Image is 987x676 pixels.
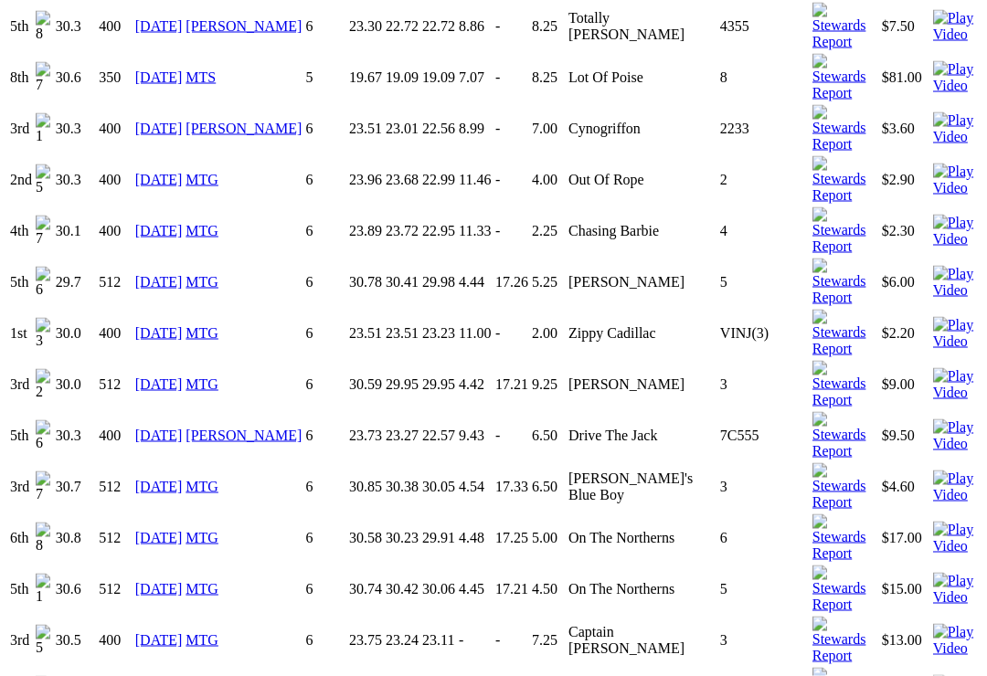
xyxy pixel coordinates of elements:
a: View replay [933,78,977,93]
td: 6th [9,513,33,563]
td: 30.38 [385,462,419,512]
td: $9.00 [881,360,930,409]
img: 5 [36,625,52,656]
td: 6 [304,411,346,460]
td: Zippy Cadillac [568,309,717,358]
td: 5.25 [531,258,566,307]
td: 8.86 [458,2,493,51]
td: $15.00 [881,565,930,614]
img: 8 [36,523,52,554]
img: 7 [36,62,52,93]
td: 6 [304,309,346,358]
td: 23.72 [385,206,419,256]
td: 4.50 [531,565,566,614]
td: 8th [9,53,33,102]
td: Out Of Rope [568,155,717,205]
a: [DATE] [135,18,183,34]
td: 6 [304,513,346,563]
td: 22.72 [421,2,456,51]
td: 3 [719,462,810,512]
img: Play Video [933,368,977,401]
td: 400 [98,616,133,665]
td: 5.00 [531,513,566,563]
td: 6.50 [531,411,566,460]
img: 1 [36,113,52,144]
a: MTS [186,69,216,85]
td: 9.43 [458,411,493,460]
td: 400 [98,206,133,256]
img: Stewards Report [812,310,878,357]
td: 5 [304,53,346,102]
td: 23.30 [348,2,383,51]
td: 30.3 [55,155,97,205]
td: 23.24 [385,616,419,665]
td: 3rd [9,616,33,665]
td: 23.68 [385,155,419,205]
td: 30.0 [55,360,97,409]
td: - [494,2,529,51]
td: 30.3 [55,411,97,460]
a: MTG [186,223,218,238]
a: View replay [933,231,977,247]
img: 7 [36,471,52,502]
a: MTG [186,581,218,597]
td: 3rd [9,462,33,512]
a: View replay [933,26,977,42]
td: 4.48 [458,513,493,563]
td: 23.01 [385,104,419,153]
a: [DATE] [135,632,183,648]
td: 6 [304,616,346,665]
td: - [494,155,529,205]
td: 29.95 [421,360,456,409]
td: - [458,616,493,665]
img: Stewards Report [812,259,878,306]
td: 4.44 [458,258,493,307]
a: [PERSON_NAME] [186,18,302,34]
td: $2.30 [881,206,930,256]
td: 30.0 [55,309,97,358]
a: [PERSON_NAME] [186,121,302,136]
td: Totally [PERSON_NAME] [568,2,717,51]
td: 8.25 [531,53,566,102]
td: 2.00 [531,309,566,358]
td: 11.33 [458,206,493,256]
a: [DATE] [135,69,183,85]
img: Play Video [933,624,977,657]
td: 30.5 [55,616,97,665]
img: Play Video [933,419,977,452]
a: View replay [933,436,977,451]
td: 4.00 [531,155,566,205]
td: 23.51 [385,309,419,358]
td: 512 [98,462,133,512]
img: Stewards Report [812,565,878,613]
td: 6 [304,258,346,307]
td: $17.00 [881,513,930,563]
img: Play Video [933,573,977,606]
img: Stewards Report [812,463,878,511]
td: 30.3 [55,2,97,51]
img: Stewards Report [812,617,878,664]
td: $6.00 [881,258,930,307]
img: 3 [36,318,52,349]
td: 400 [98,155,133,205]
a: View replay [933,487,977,502]
td: 2233 [719,104,810,153]
img: 7 [36,216,52,247]
img: Stewards Report [812,54,878,101]
a: [DATE] [135,172,183,187]
td: 400 [98,104,133,153]
td: 23.51 [348,104,383,153]
td: On The Northerns [568,513,717,563]
td: 30.06 [421,565,456,614]
td: 22.99 [421,155,456,205]
td: - [494,616,529,665]
td: 2.25 [531,206,566,256]
td: - [494,309,529,358]
a: MTG [186,530,218,545]
td: 30.41 [385,258,419,307]
td: [PERSON_NAME] [568,360,717,409]
td: 30.3 [55,104,97,153]
td: 5 [719,565,810,614]
td: 6 [304,206,346,256]
td: 23.11 [421,616,456,665]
